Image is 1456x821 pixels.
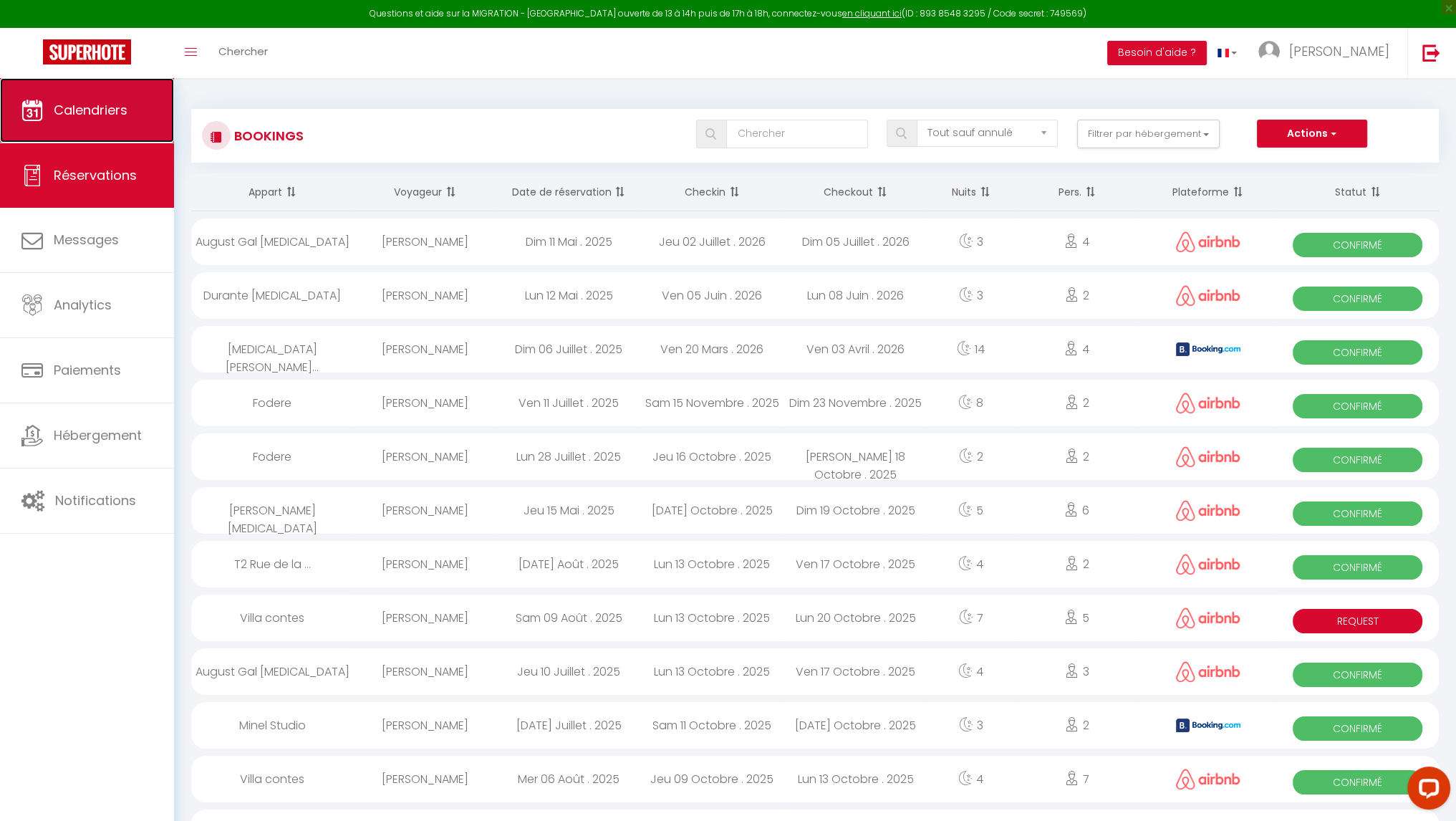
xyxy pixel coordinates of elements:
th: Sort by checkin [640,173,784,211]
img: Super Booking [43,39,131,64]
th: Sort by status [1277,173,1439,211]
th: Sort by nights [927,173,1015,211]
span: Analytics [54,296,112,314]
th: Sort by channel [1139,173,1277,211]
span: Chercher [218,44,268,59]
img: logout [1422,44,1440,62]
input: Chercher [726,120,867,148]
h3: Bookings [231,120,304,152]
th: Sort by checkout [784,173,927,211]
a: Chercher [208,28,279,78]
th: Sort by rentals [191,173,353,211]
button: Actions [1257,120,1367,148]
a: en cliquant ici [842,7,902,19]
th: Sort by booking date [497,173,640,211]
th: Sort by people [1015,173,1139,211]
span: Réservations [54,166,137,184]
span: Paiements [54,361,121,379]
th: Sort by guest [353,173,496,211]
span: Calendriers [54,101,127,119]
span: [PERSON_NAME] [1289,42,1389,60]
span: Messages [54,231,119,249]
iframe: LiveChat chat widget [1396,761,1456,821]
span: Hébergement [54,426,142,444]
button: Filtrer par hébergement [1077,120,1220,148]
span: Notifications [55,491,136,509]
a: ... [PERSON_NAME] [1248,28,1407,78]
img: ... [1258,41,1280,62]
button: Besoin d'aide ? [1107,41,1207,65]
